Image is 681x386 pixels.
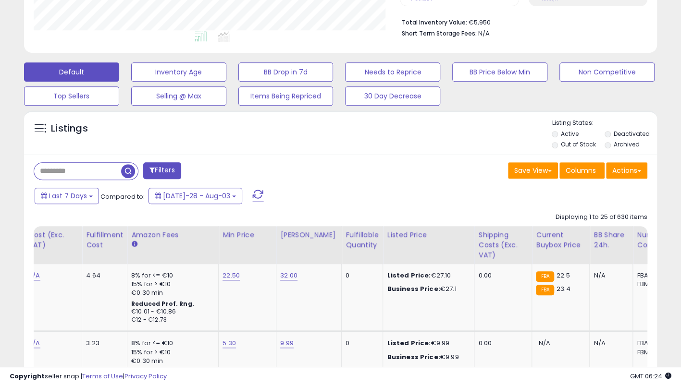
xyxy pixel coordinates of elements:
[559,62,655,82] button: Non Competitive
[51,122,88,135] h5: Listings
[82,372,123,381] a: Terms of Use
[131,62,226,82] button: Inventory Age
[387,284,440,293] b: Business Price:
[10,372,45,381] strong: Copyright
[280,230,337,240] div: [PERSON_NAME]
[24,62,119,82] button: Default
[566,166,596,175] span: Columns
[86,339,120,348] div: 3.23
[606,162,647,179] button: Actions
[131,308,211,316] div: €10.01 - €10.86
[280,271,297,280] a: 32.00
[552,119,657,128] p: Listing States:
[345,62,440,82] button: Needs to Reprice
[478,339,524,348] div: 0.00
[637,271,669,280] div: FBA: 3
[637,280,669,289] div: FBM: 12
[131,357,211,365] div: €0.30 min
[387,285,467,293] div: €27.1
[637,230,672,250] div: Num of Comp.
[536,230,585,250] div: Current Buybox Price
[478,230,528,260] div: Shipping Costs (Exc. VAT)
[630,372,671,381] span: 2025-08-11 06:24 GMT
[401,29,476,37] b: Short Term Storage Fees:
[478,29,489,38] span: N/A
[223,230,272,240] div: Min Price
[614,140,640,148] label: Archived
[387,271,467,280] div: €27.10
[10,372,167,381] div: seller snap | |
[594,230,629,250] div: BB Share 24h.
[345,86,440,106] button: 30 Day Decrease
[508,162,558,179] button: Save View
[346,271,375,280] div: 0
[637,339,669,348] div: FBA: n/a
[149,188,242,204] button: [DATE]-28 - Aug-03
[100,192,145,201] span: Compared to:
[163,191,230,201] span: [DATE]-28 - Aug-03
[131,300,194,308] b: Reduced Prof. Rng.
[478,271,524,280] div: 0.00
[35,188,99,204] button: Last 7 Days
[637,348,669,357] div: FBM: n/a
[561,130,579,138] label: Active
[238,86,334,106] button: Items Being Repriced
[346,230,379,250] div: Fulfillable Quantity
[536,285,554,295] small: FBA
[131,339,211,348] div: 8% for <= €10
[594,271,625,280] div: N/A
[387,230,470,240] div: Listed Price
[452,62,547,82] button: BB Price Below Min
[387,352,440,362] b: Business Price:
[131,316,211,324] div: €12 - €12.73
[86,271,120,280] div: 4.64
[238,62,334,82] button: BB Drop in 7d
[131,289,211,297] div: €0.30 min
[86,230,123,250] div: Fulfillment Cost
[131,240,137,249] small: Amazon Fees.
[538,338,550,348] span: N/A
[614,130,650,138] label: Deactivated
[387,338,431,348] b: Listed Price:
[143,162,181,179] button: Filters
[49,191,87,201] span: Last 7 Days
[594,339,625,348] div: N/A
[24,86,119,106] button: Top Sellers
[346,339,375,348] div: 0
[557,284,570,293] span: 23.4
[124,372,167,381] a: Privacy Policy
[223,271,240,280] a: 22.50
[223,338,236,348] a: 5.30
[387,353,467,362] div: €9.99
[559,162,605,179] button: Columns
[561,140,596,148] label: Out of Stock
[401,18,467,26] b: Total Inventory Value:
[280,338,294,348] a: 9.99
[28,338,40,348] a: N/A
[28,230,78,250] div: Cost (Exc. VAT)
[131,280,211,289] div: 15% for > €10
[401,16,640,27] li: €5,950
[131,86,226,106] button: Selling @ Max
[556,213,647,222] div: Displaying 1 to 25 of 630 items
[28,271,40,280] a: N/A
[387,271,431,280] b: Listed Price:
[557,271,570,280] span: 22.5
[131,348,211,357] div: 15% for > €10
[131,230,214,240] div: Amazon Fees
[131,271,211,280] div: 8% for <= €10
[536,271,554,282] small: FBA
[387,339,467,348] div: €9.99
